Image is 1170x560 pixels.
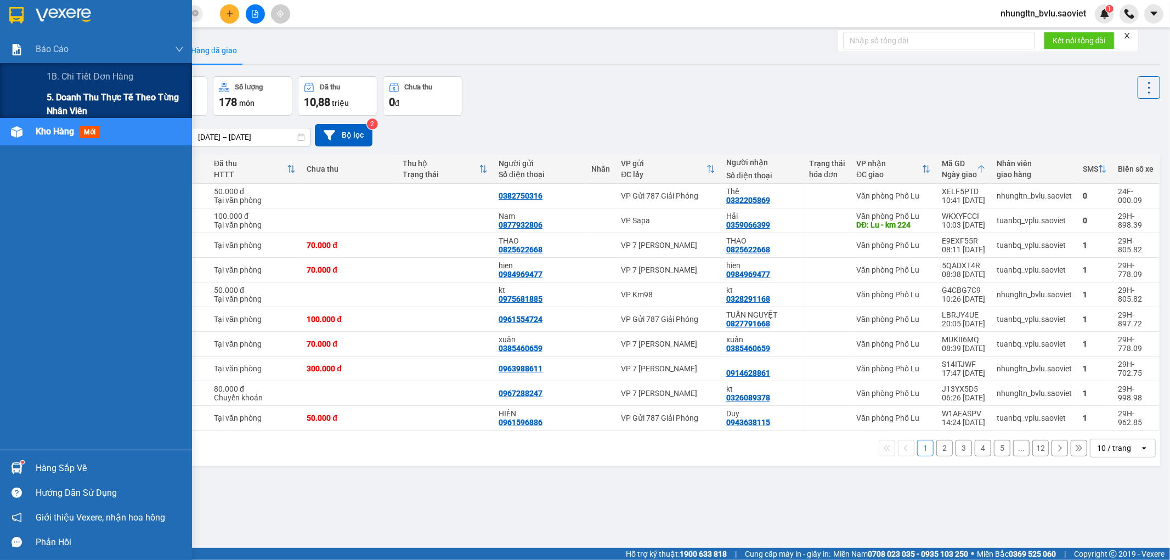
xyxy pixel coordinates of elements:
th: Toggle SortBy [1077,155,1112,184]
div: 29H-962.85 [1118,409,1154,427]
span: 0 [389,95,395,109]
div: 06:26 [DATE] [942,393,986,402]
div: giao hàng [997,170,1072,179]
div: WKXYFCCI [942,212,986,220]
div: 0825622668 [499,245,542,254]
span: plus [226,10,234,18]
div: Văn phòng Phố Lu [856,290,931,299]
div: 0385460659 [726,344,770,353]
span: caret-down [1149,9,1159,19]
div: Tại văn phòng [214,196,296,205]
span: 10,88 [304,95,330,109]
div: Trạng thái [403,170,479,179]
button: 1 [917,440,934,456]
div: 0975681885 [499,295,542,303]
div: 29H-897.72 [1118,310,1154,328]
div: J13YX5D5 [942,384,986,393]
div: 29H-778.09 [1118,261,1154,279]
button: 12 [1032,440,1049,456]
div: tuanbq_vplu.saoviet [997,315,1072,324]
div: MUKII6MQ [942,335,986,344]
div: Số điện thoại [499,170,580,179]
div: Nam [499,212,580,220]
div: 70.000 đ [307,241,392,250]
div: Văn phòng Phố Lu [856,340,931,348]
div: 08:39 [DATE] [942,344,986,353]
div: 0326089378 [726,393,770,402]
div: 1 [1083,241,1107,250]
img: warehouse-icon [11,126,22,138]
div: VP 7 [PERSON_NAME] [621,265,715,274]
div: 50.000 đ [307,414,392,422]
span: đ [395,99,399,108]
span: triệu [332,99,349,108]
div: nhungltn_bvlu.saoviet [997,290,1072,299]
span: file-add [251,10,259,18]
img: logo-vxr [9,7,24,24]
div: Tại văn phòng [214,315,296,324]
div: Ngày giao [942,170,977,179]
span: | [735,548,737,560]
th: Toggle SortBy [936,155,991,184]
div: Chưa thu [405,83,433,91]
div: Thu hộ [403,159,479,168]
button: 3 [956,440,972,456]
div: Văn phòng Phố Lu [856,315,931,324]
span: Miền Nam [833,548,968,560]
div: XELF5PTD [942,187,986,196]
div: 0914628861 [726,369,770,377]
span: Giới thiệu Vexere, nhận hoa hồng [36,511,165,524]
div: Tại văn phòng [214,414,296,422]
div: kt [499,286,580,295]
div: tuanbq_vplu.saoviet [997,340,1072,348]
div: 29H-805.82 [1118,236,1154,254]
svg: open [1140,444,1149,452]
button: Chưa thu0đ [383,76,462,116]
button: Kết nối tổng đài [1044,32,1115,49]
div: VP 7 [PERSON_NAME] [621,389,715,398]
div: VP 7 [PERSON_NAME] [621,241,715,250]
sup: 1 [21,461,24,464]
div: 0359066399 [726,220,770,229]
span: 178 [219,95,237,109]
button: Bộ lọc [315,124,372,146]
div: TUẤN NGUYỆT [726,310,798,319]
span: Miền Bắc [977,548,1056,560]
button: 4 [975,440,991,456]
span: Cung cấp máy in - giấy in: [745,548,830,560]
div: 0967288247 [499,389,542,398]
div: Tại văn phòng [214,220,296,229]
div: Văn phòng Phố Lu [856,414,931,422]
img: phone-icon [1124,9,1134,19]
button: 5 [994,440,1010,456]
button: ... [1013,440,1030,456]
span: close-circle [192,10,199,16]
img: warehouse-icon [11,462,22,474]
div: Hải [726,212,798,220]
div: 17:47 [DATE] [942,369,986,377]
div: Văn phòng Phố Lu [856,364,931,373]
div: ĐC lấy [621,170,706,179]
div: nhungltn_bvlu.saoviet [997,364,1072,373]
div: xuân [499,335,580,344]
th: Toggle SortBy [615,155,721,184]
button: caret-down [1144,4,1163,24]
div: Văn phòng Phố Lu [856,191,931,200]
div: Tại văn phòng [214,265,296,274]
div: tuanbq_vplu.saoviet [997,241,1072,250]
div: 08:11 [DATE] [942,245,986,254]
span: notification [12,512,22,523]
button: Hàng đã giao [182,37,246,64]
sup: 1 [1106,5,1114,13]
div: 1 [1083,389,1107,398]
div: Văn phòng Phố Lu [856,212,931,220]
span: 5. Doanh thu thực tế theo từng nhân viên [47,90,184,118]
span: aim [276,10,284,18]
div: Tại văn phòng [214,340,296,348]
div: VP gửi [621,159,706,168]
span: close [1123,32,1131,39]
div: hien [499,261,580,270]
span: close-circle [192,9,199,19]
span: | [1064,548,1066,560]
div: tuanbq_vplu.saoviet [997,414,1072,422]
